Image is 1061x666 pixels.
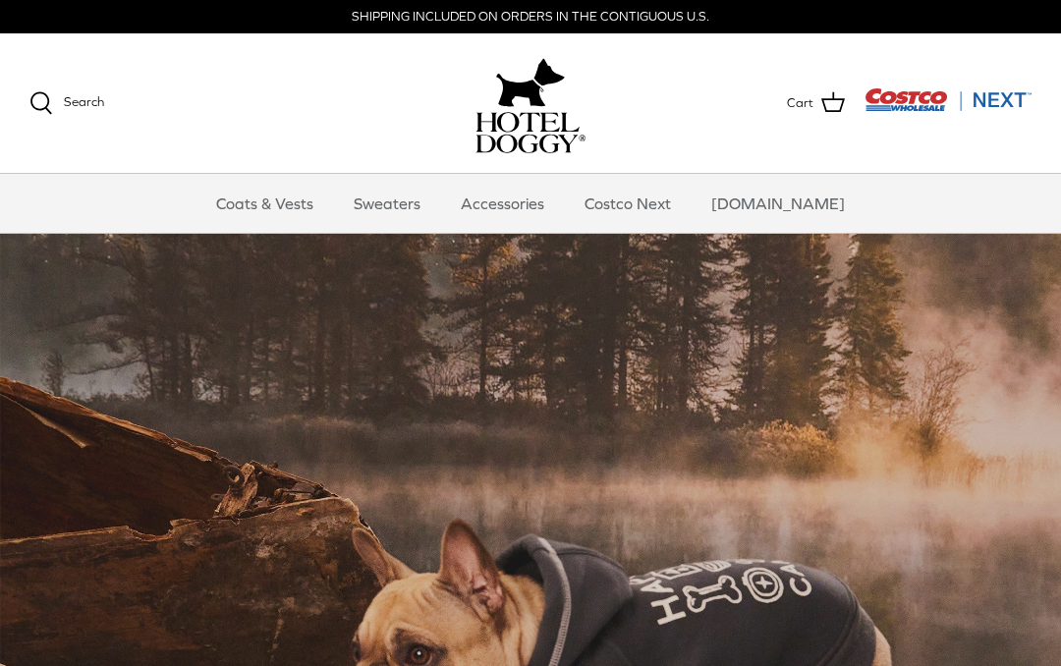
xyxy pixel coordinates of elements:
[336,174,438,233] a: Sweaters
[443,174,562,233] a: Accessories
[787,90,845,116] a: Cart
[198,174,331,233] a: Coats & Vests
[787,93,813,114] span: Cart
[475,53,586,153] a: hoteldoggy.com hoteldoggycom
[567,174,689,233] a: Costco Next
[475,112,586,153] img: hoteldoggycom
[64,94,104,109] span: Search
[865,87,1032,112] img: Costco Next
[865,100,1032,115] a: Visit Costco Next
[496,53,565,112] img: hoteldoggy.com
[29,91,104,115] a: Search
[694,174,863,233] a: [DOMAIN_NAME]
